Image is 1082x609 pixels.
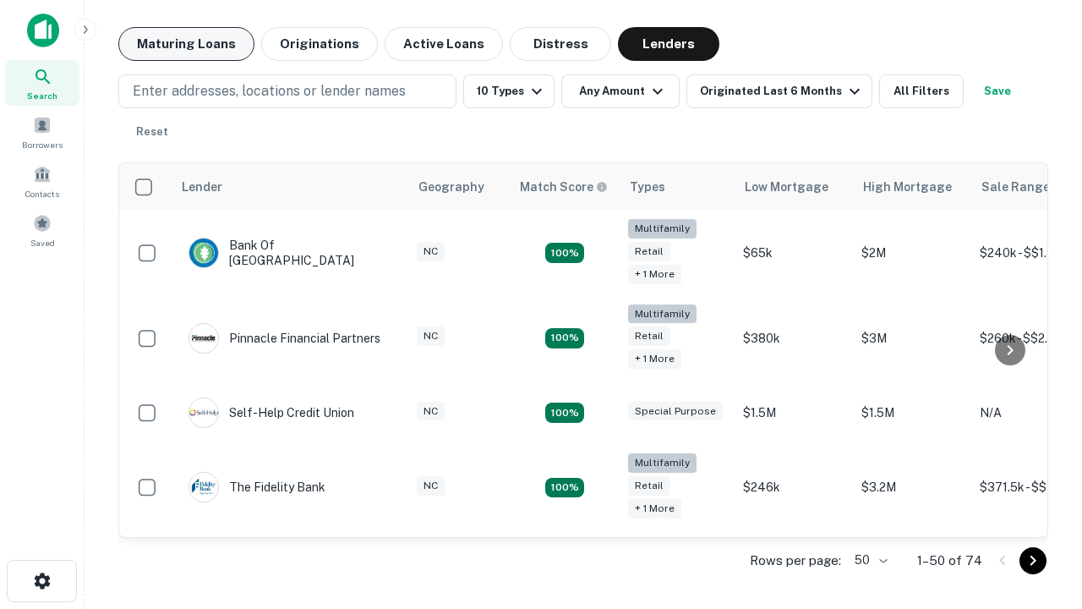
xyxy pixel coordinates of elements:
[118,74,456,108] button: Enter addresses, locations or lender names
[853,445,971,530] td: $3.2M
[735,211,853,296] td: $65k
[417,476,445,496] div: NC
[510,163,620,211] th: Capitalize uses an advanced AI algorithm to match your search with the best lender. The match sco...
[628,265,681,284] div: + 1 more
[750,551,841,571] p: Rows per page:
[997,420,1082,501] iframe: Chat Widget
[261,27,378,61] button: Originations
[628,453,697,473] div: Multifamily
[970,74,1025,108] button: Save your search to get updates of matches that match your search criteria.
[628,242,670,261] div: Retail
[189,398,218,427] img: picture
[628,219,697,239] div: Multifamily
[545,478,584,498] div: Matching Properties: 10, hasApolloMatch: undefined
[5,60,79,106] a: Search
[5,109,79,155] a: Borrowers
[172,163,408,211] th: Lender
[853,381,971,445] td: $1.5M
[417,242,445,261] div: NC
[863,177,952,197] div: High Mortgage
[417,326,445,346] div: NC
[189,473,218,502] img: picture
[620,163,735,211] th: Types
[125,115,179,149] button: Reset
[735,445,853,530] td: $246k
[418,177,484,197] div: Geography
[118,27,254,61] button: Maturing Loans
[628,476,670,496] div: Retail
[628,326,670,346] div: Retail
[618,27,719,61] button: Lenders
[545,243,584,263] div: Matching Properties: 17, hasApolloMatch: undefined
[545,403,584,423] div: Matching Properties: 11, hasApolloMatch: undefined
[735,163,853,211] th: Low Mortgage
[630,177,665,197] div: Types
[189,238,391,268] div: Bank Of [GEOGRAPHIC_DATA]
[463,74,555,108] button: 10 Types
[628,499,681,518] div: + 1 more
[25,187,59,200] span: Contacts
[520,178,604,196] h6: Match Score
[853,163,971,211] th: High Mortgage
[30,236,55,250] span: Saved
[561,74,680,108] button: Any Amount
[628,402,723,421] div: Special Purpose
[848,548,890,573] div: 50
[408,163,510,211] th: Geography
[27,14,59,47] img: capitalize-icon.png
[5,158,79,204] a: Contacts
[182,177,222,197] div: Lender
[189,324,218,353] img: picture
[853,296,971,381] td: $3M
[189,323,380,354] div: Pinnacle Financial Partners
[745,177,828,197] div: Low Mortgage
[510,27,611,61] button: Distress
[628,304,697,324] div: Multifamily
[22,138,63,151] span: Borrowers
[189,398,354,428] div: Self-help Credit Union
[417,402,445,421] div: NC
[1019,547,1046,574] button: Go to next page
[917,551,982,571] p: 1–50 of 74
[189,239,218,267] img: picture
[189,472,325,502] div: The Fidelity Bank
[735,381,853,445] td: $1.5M
[700,81,865,101] div: Originated Last 6 Months
[545,328,584,348] div: Matching Properties: 17, hasApolloMatch: undefined
[520,178,608,196] div: Capitalize uses an advanced AI algorithm to match your search with the best lender. The match sco...
[385,27,503,61] button: Active Loans
[735,296,853,381] td: $380k
[981,177,1050,197] div: Sale Range
[628,349,681,369] div: + 1 more
[27,89,57,102] span: Search
[133,81,406,101] p: Enter addresses, locations or lender names
[853,211,971,296] td: $2M
[686,74,872,108] button: Originated Last 6 Months
[879,74,964,108] button: All Filters
[5,207,79,253] a: Saved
